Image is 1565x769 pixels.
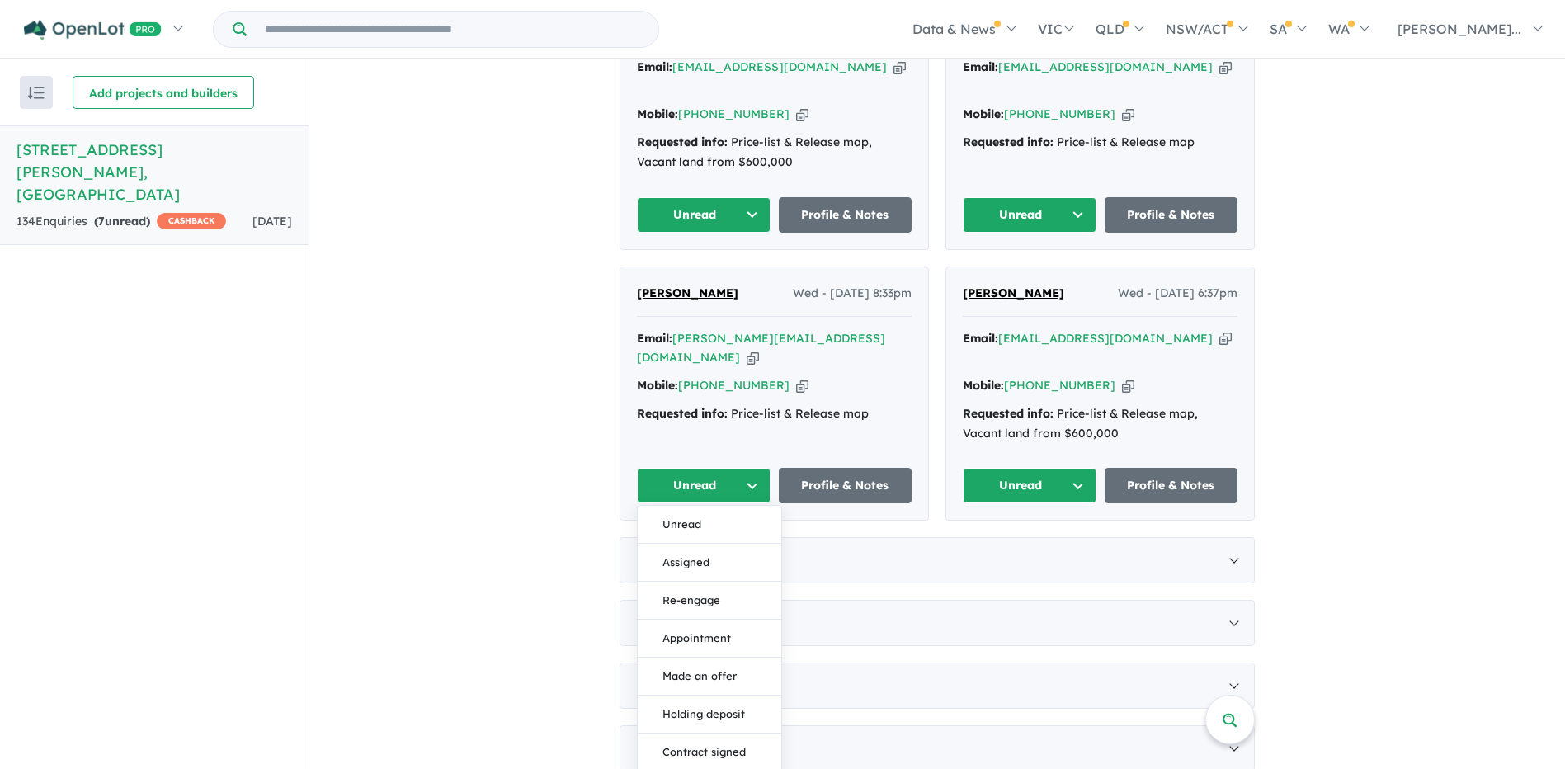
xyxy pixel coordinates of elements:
[963,134,1054,149] strong: Requested info:
[998,331,1213,346] a: [EMAIL_ADDRESS][DOMAIN_NAME]
[157,213,226,229] span: CASHBACK
[1105,468,1238,503] a: Profile & Notes
[1004,106,1115,121] a: [PHONE_NUMBER]
[1118,284,1237,304] span: Wed - [DATE] 6:37pm
[637,197,771,233] button: Unread
[637,406,728,421] strong: Requested info:
[796,377,808,394] button: Copy
[779,197,912,233] a: Profile & Notes
[1004,378,1115,393] a: [PHONE_NUMBER]
[1398,21,1521,37] span: [PERSON_NAME]...
[963,378,1004,393] strong: Mobile:
[796,106,808,123] button: Copy
[250,12,655,47] input: Try estate name, suburb, builder or developer
[672,59,887,74] a: [EMAIL_ADDRESS][DOMAIN_NAME]
[963,406,1054,421] strong: Requested info:
[998,59,1213,74] a: [EMAIL_ADDRESS][DOMAIN_NAME]
[747,349,759,366] button: Copy
[94,214,150,229] strong: ( unread)
[637,468,771,503] button: Unread
[620,600,1255,646] div: [DATE]
[637,59,672,74] strong: Email:
[1219,59,1232,76] button: Copy
[1105,197,1238,233] a: Profile & Notes
[963,468,1096,503] button: Unread
[620,537,1255,583] div: [DATE]
[73,76,254,109] button: Add projects and builders
[963,284,1064,304] a: [PERSON_NAME]
[637,331,672,346] strong: Email:
[963,404,1237,444] div: Price-list & Release map, Vacant land from $600,000
[678,106,790,121] a: [PHONE_NUMBER]
[638,658,781,696] button: Made an offer
[1219,330,1232,347] button: Copy
[1122,377,1134,394] button: Copy
[637,331,885,366] a: [PERSON_NAME][EMAIL_ADDRESS][DOMAIN_NAME]
[638,696,781,734] button: Holding deposit
[638,582,781,620] button: Re-engage
[793,284,912,304] span: Wed - [DATE] 8:33pm
[638,506,781,544] button: Unread
[963,106,1004,121] strong: Mobile:
[638,620,781,658] button: Appointment
[637,285,738,300] span: [PERSON_NAME]
[638,544,781,582] button: Assigned
[252,214,292,229] span: [DATE]
[637,378,678,393] strong: Mobile:
[28,87,45,99] img: sort.svg
[963,59,998,74] strong: Email:
[16,212,226,232] div: 134 Enquir ies
[98,214,105,229] span: 7
[637,284,738,304] a: [PERSON_NAME]
[637,106,678,121] strong: Mobile:
[963,197,1096,233] button: Unread
[779,468,912,503] a: Profile & Notes
[637,133,912,172] div: Price-list & Release map, Vacant land from $600,000
[637,404,912,424] div: Price-list & Release map
[637,134,728,149] strong: Requested info:
[963,331,998,346] strong: Email:
[620,663,1255,709] div: [DATE]
[16,139,292,205] h5: [STREET_ADDRESS][PERSON_NAME] , [GEOGRAPHIC_DATA]
[963,133,1237,153] div: Price-list & Release map
[963,285,1064,300] span: [PERSON_NAME]
[678,378,790,393] a: [PHONE_NUMBER]
[893,59,906,76] button: Copy
[1122,106,1134,123] button: Copy
[24,20,162,40] img: Openlot PRO Logo White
